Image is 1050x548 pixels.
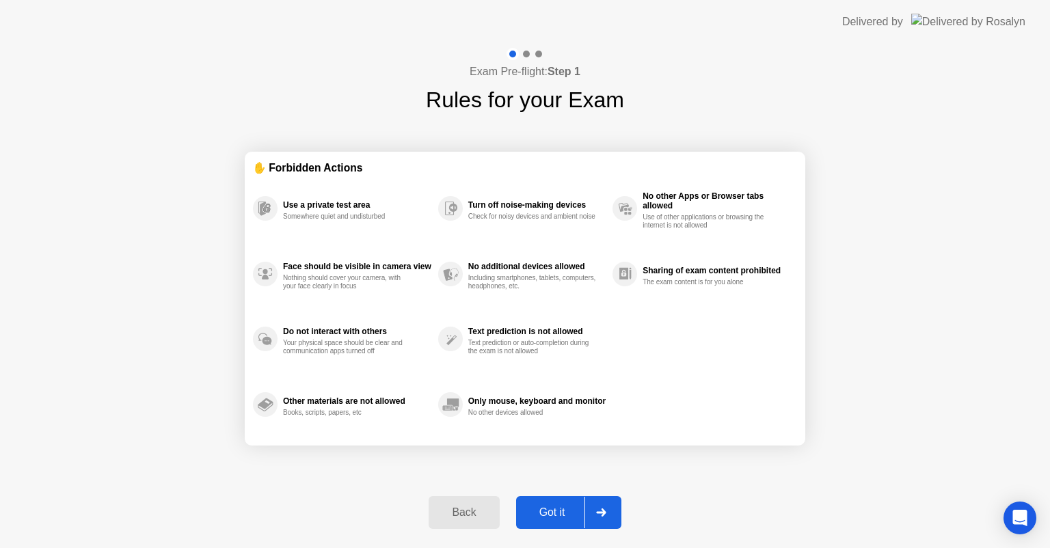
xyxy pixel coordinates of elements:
[283,339,412,355] div: Your physical space should be clear and communication apps turned off
[520,506,584,519] div: Got it
[283,262,431,271] div: Face should be visible in camera view
[433,506,495,519] div: Back
[283,409,412,417] div: Books, scripts, papers, etc
[429,496,499,529] button: Back
[283,327,431,336] div: Do not interact with others
[1004,502,1036,534] div: Open Intercom Messenger
[253,160,797,176] div: ✋ Forbidden Actions
[468,200,606,210] div: Turn off noise-making devices
[643,213,772,230] div: Use of other applications or browsing the internet is not allowed
[426,83,624,116] h1: Rules for your Exam
[468,274,597,290] div: Including smartphones, tablets, computers, headphones, etc.
[842,14,903,30] div: Delivered by
[283,200,431,210] div: Use a private test area
[643,191,790,210] div: No other Apps or Browser tabs allowed
[911,14,1025,29] img: Delivered by Rosalyn
[283,396,431,406] div: Other materials are not allowed
[643,278,772,286] div: The exam content is for you alone
[283,213,412,221] div: Somewhere quiet and undisturbed
[548,66,580,77] b: Step 1
[283,274,412,290] div: Nothing should cover your camera, with your face clearly in focus
[470,64,580,80] h4: Exam Pre-flight:
[468,327,606,336] div: Text prediction is not allowed
[468,213,597,221] div: Check for noisy devices and ambient noise
[468,409,597,417] div: No other devices allowed
[468,339,597,355] div: Text prediction or auto-completion during the exam is not allowed
[516,496,621,529] button: Got it
[468,262,606,271] div: No additional devices allowed
[643,266,790,275] div: Sharing of exam content prohibited
[468,396,606,406] div: Only mouse, keyboard and monitor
